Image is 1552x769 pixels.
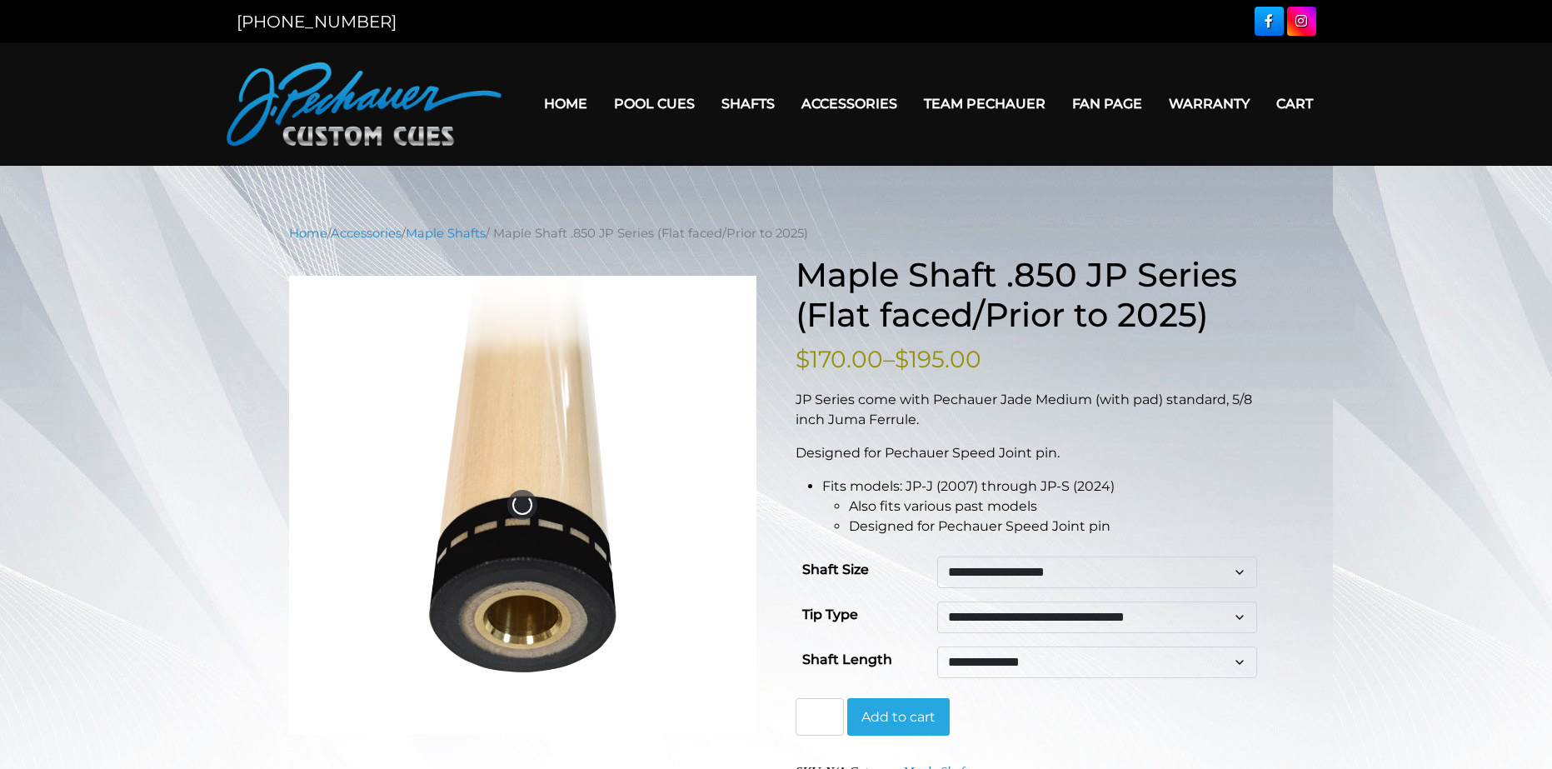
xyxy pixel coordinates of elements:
img: Maple Shaft .850 JP Series Flat Faced (2001 to Present) [289,276,757,734]
bdi: 170.00 [796,345,883,373]
label: Shaft Size [802,557,869,583]
a: Accessories [331,226,402,241]
label: Shaft Length [802,647,892,673]
img: Pechauer Custom Cues [227,62,502,146]
li: Fits models: JP-J (2007) through JP-S (2024) [822,477,1264,537]
span: $ [895,345,909,373]
p: JP Series come with Pechauer Jade Medium (with pad) standard, 5/8 inch Juma Ferrule. [796,390,1264,430]
a: Accessories [788,82,911,125]
input: Product quantity [796,698,844,737]
span: $ [796,345,810,373]
a: Team Pechauer [911,82,1059,125]
a: Cart [1263,82,1326,125]
a: Home [531,82,601,125]
a: Maple Shafts [406,226,486,241]
nav: Breadcrumb [289,224,1264,242]
a: Shafts [708,82,788,125]
label: Tip Type [802,602,858,628]
li: Also fits various past models [849,497,1264,517]
button: Add to cart [847,698,950,737]
h1: Maple Shaft .850 JP Series (Flat faced/Prior to 2025) [796,255,1264,335]
a: Fan Page [1059,82,1155,125]
a: [PHONE_NUMBER] [237,12,397,32]
bdi: 195.00 [895,345,981,373]
li: Designed for Pechauer Speed Joint pin [849,517,1264,537]
p: – [796,342,1264,377]
a: Warranty [1155,82,1263,125]
p: Designed for Pechauer Speed Joint pin. [796,443,1264,463]
a: Pool Cues [601,82,708,125]
a: Home [289,226,327,241]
